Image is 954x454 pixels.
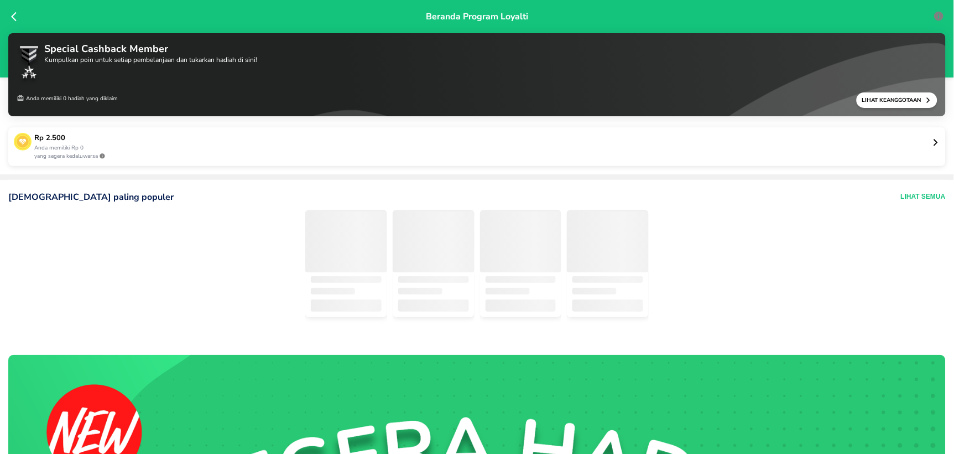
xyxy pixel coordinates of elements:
span: ‌ [305,211,387,272]
span: ‌ [311,276,382,283]
span: ‌ [398,300,469,312]
p: Anda memiliki 0 hadiah yang diklaim [17,92,118,108]
span: ‌ [572,300,643,312]
span: ‌ [311,288,355,295]
p: Anda memiliki Rp 0 [34,144,932,152]
p: Kumpulkan poin untuk setiap pembelanjaan dan tukarkan hadiah di sini! [44,56,257,63]
button: Lihat Semua [901,191,946,203]
span: ‌ [311,300,382,312]
span: ‌ [393,211,475,272]
span: ‌ [486,300,556,312]
span: ‌ [398,288,442,295]
span: ‌ [486,276,556,283]
span: ‌ [480,211,562,272]
p: [DEMOGRAPHIC_DATA] paling populer [8,191,174,203]
span: ‌ [398,276,469,283]
p: Beranda Program Loyalti [426,10,528,69]
span: ‌ [567,211,649,272]
span: ‌ [486,288,530,295]
p: Special Cashback Member [44,42,257,56]
p: yang segera kedaluwarsa [34,152,932,161]
p: Lihat Keanggotaan [862,96,925,104]
p: Rp 2.500 [34,133,932,144]
span: ‌ [572,288,617,295]
span: ‌ [572,276,643,283]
